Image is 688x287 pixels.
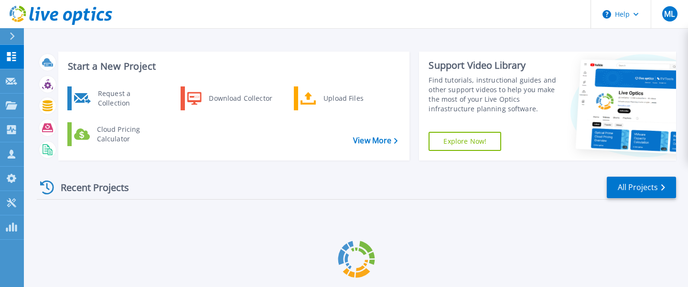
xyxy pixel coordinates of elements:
[181,86,279,110] a: Download Collector
[664,10,675,18] span: ML
[353,136,398,145] a: View More
[68,61,398,72] h3: Start a New Project
[67,122,165,146] a: Cloud Pricing Calculator
[319,89,389,108] div: Upload Files
[294,86,392,110] a: Upload Files
[204,89,276,108] div: Download Collector
[607,177,676,198] a: All Projects
[429,75,557,114] div: Find tutorials, instructional guides and other support videos to help you make the most of your L...
[67,86,165,110] a: Request a Collection
[93,89,163,108] div: Request a Collection
[429,132,501,151] a: Explore Now!
[92,125,163,144] div: Cloud Pricing Calculator
[37,176,142,199] div: Recent Projects
[429,59,557,72] div: Support Video Library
